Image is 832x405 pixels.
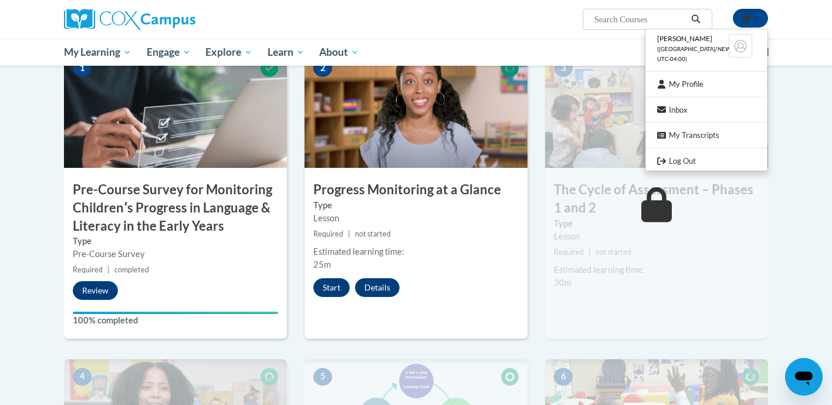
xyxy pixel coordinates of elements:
[73,368,92,386] span: 4
[260,39,312,66] a: Learn
[64,9,287,30] a: Cox Campus
[657,34,712,43] span: [PERSON_NAME]
[268,45,305,59] span: Learn
[139,39,198,66] a: Engage
[355,278,400,297] button: Details
[313,230,343,238] span: Required
[114,265,149,274] span: completed
[645,154,767,168] a: Logout
[355,230,391,238] span: not started
[305,50,527,168] img: Course Image
[64,9,195,30] img: Cox Campus
[554,264,759,276] div: Estimated learning time:
[554,368,573,386] span: 6
[593,12,687,26] input: Search Courses
[657,46,749,62] span: ([GEOGRAPHIC_DATA]/New_York UTC-04:00)
[733,9,768,28] button: Account Settings
[729,34,752,58] img: Learner Profile Avatar
[545,50,768,168] img: Course Image
[312,39,367,66] a: About
[554,217,759,230] label: Type
[645,128,767,143] a: My Transcripts
[554,59,573,77] span: 3
[73,59,92,77] span: 1
[313,278,350,297] button: Start
[313,368,332,386] span: 5
[596,248,631,256] span: not started
[589,248,591,256] span: |
[313,199,519,212] label: Type
[73,265,103,274] span: Required
[554,278,571,288] span: 30m
[313,59,332,77] span: 2
[64,50,287,168] img: Course Image
[348,230,350,238] span: |
[305,181,527,199] h3: Progress Monitoring at a Glance
[313,212,519,225] div: Lesson
[785,358,823,396] iframe: Button to launch messaging window
[147,45,191,59] span: Engage
[554,230,759,243] div: Lesson
[73,248,278,261] div: Pre-Course Survey
[645,103,767,117] a: Inbox
[64,181,287,235] h3: Pre-Course Survey for Monitoring Childrenʹs Progress in Language & Literacy in the Early Years
[107,265,110,274] span: |
[198,39,260,66] a: Explore
[554,248,584,256] span: Required
[205,45,252,59] span: Explore
[64,45,131,59] span: My Learning
[687,12,705,26] button: Search
[645,77,767,92] a: My Profile
[73,235,278,248] label: Type
[73,281,118,300] button: Review
[73,314,278,327] label: 100% completed
[46,39,786,66] div: Main menu
[545,181,768,217] h3: The Cycle of Assessment – Phases 1 and 2
[73,312,278,314] div: Your progress
[313,245,519,258] div: Estimated learning time:
[319,45,359,59] span: About
[313,259,331,269] span: 25m
[56,39,139,66] a: My Learning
